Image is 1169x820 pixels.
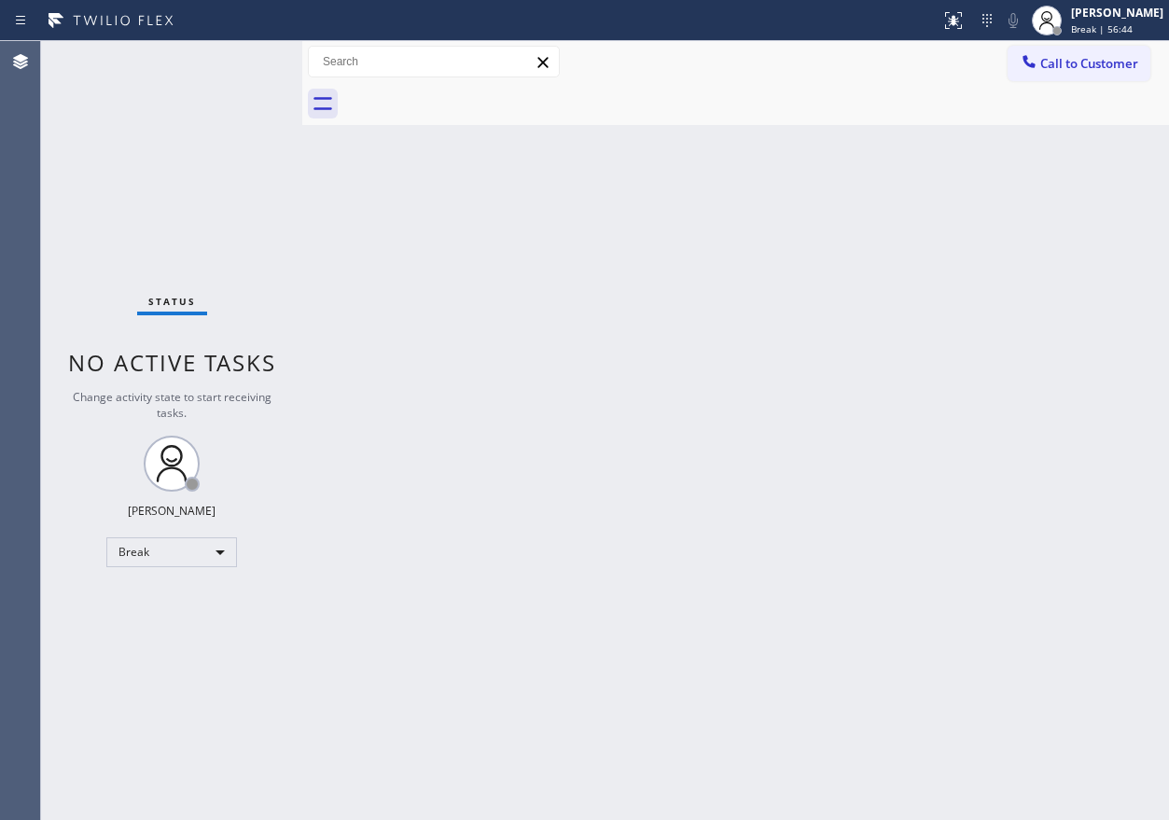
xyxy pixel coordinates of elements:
[1071,22,1133,35] span: Break | 56:44
[148,295,196,308] span: Status
[128,503,216,519] div: [PERSON_NAME]
[106,537,237,567] div: Break
[73,389,271,421] span: Change activity state to start receiving tasks.
[1000,7,1026,34] button: Mute
[68,347,276,378] span: No active tasks
[1040,55,1138,72] span: Call to Customer
[1071,5,1163,21] div: [PERSON_NAME]
[309,47,559,76] input: Search
[1008,46,1150,81] button: Call to Customer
